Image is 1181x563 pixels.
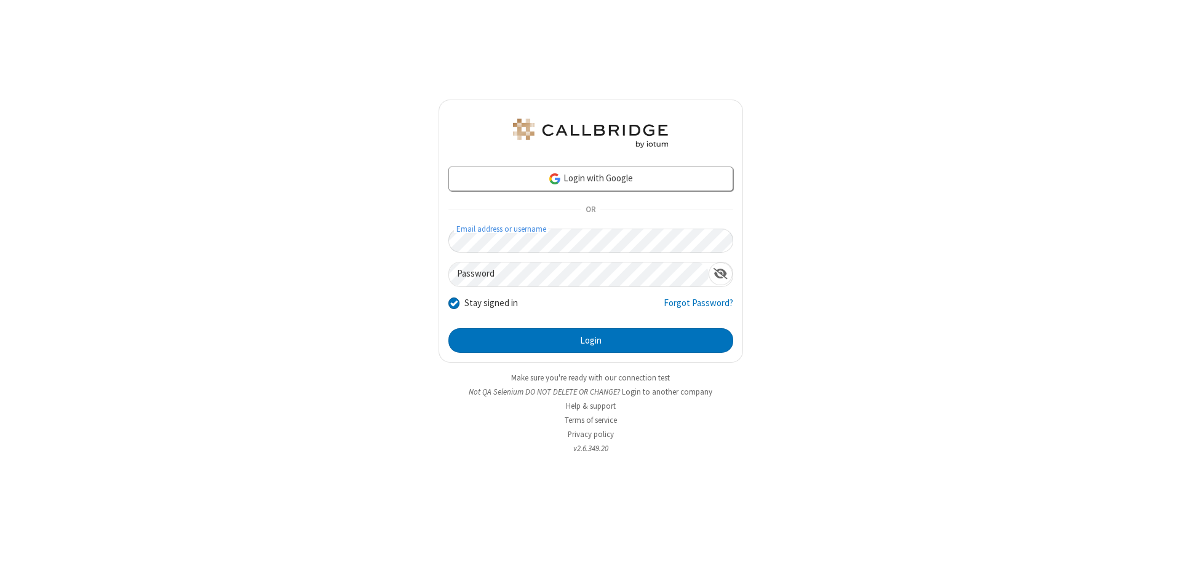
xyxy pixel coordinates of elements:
li: Not QA Selenium DO NOT DELETE OR CHANGE? [439,386,743,398]
a: Login with Google [448,167,733,191]
a: Forgot Password? [664,296,733,320]
label: Stay signed in [464,296,518,310]
iframe: Chat [1150,531,1172,554]
li: v2.6.349.20 [439,443,743,454]
input: Password [449,262,709,286]
div: Show password [709,262,733,285]
img: google-icon.png [548,172,562,186]
a: Help & support [566,401,616,411]
a: Make sure you're ready with our connection test [511,372,670,383]
img: QA Selenium DO NOT DELETE OR CHANGE [511,119,670,148]
a: Terms of service [565,415,617,425]
button: Login [448,328,733,353]
input: Email address or username [448,229,733,253]
span: OR [581,202,600,219]
button: Login to another company [622,386,712,398]
a: Privacy policy [568,429,614,439]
